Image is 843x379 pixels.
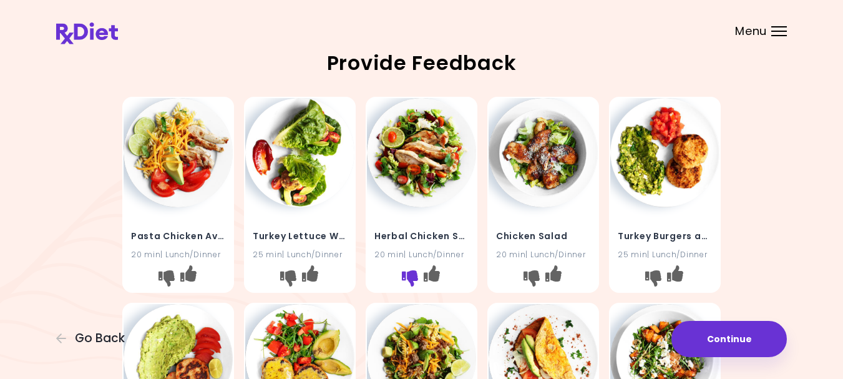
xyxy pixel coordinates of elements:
[400,268,420,288] button: I don't like this recipe
[56,53,787,73] h2: Provide Feedback
[618,226,712,246] h4: Turkey Burgers and Guacamole
[131,226,225,246] h4: Pasta Chicken Avocado Salad
[665,268,685,288] button: I like this recipe
[278,268,298,288] button: I don't like this recipe
[496,249,590,260] div: 20 min | Lunch/Dinner
[522,268,542,288] button: I don't like this recipe
[300,268,320,288] button: I like this recipe
[543,268,563,288] button: I like this recipe
[157,268,177,288] button: I don't like this recipe
[178,268,198,288] button: I like this recipe
[253,249,347,260] div: 25 min | Lunch/Dinner
[56,22,118,44] img: RxDiet
[56,332,131,345] button: Go Back
[618,249,712,260] div: 25 min | Lunch/Dinner
[643,268,663,288] button: I don't like this recipe
[374,226,469,246] h4: Herbal Chicken Salad
[422,268,442,288] button: I like this recipe
[735,26,767,37] span: Menu
[496,226,590,246] h4: Chicken Salad
[75,332,125,345] span: Go Back
[374,249,469,260] div: 20 min | Lunch/Dinner
[671,321,787,357] button: Continue
[131,249,225,260] div: 20 min | Lunch/Dinner
[253,226,347,246] h4: Turkey Lettuce Wraps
